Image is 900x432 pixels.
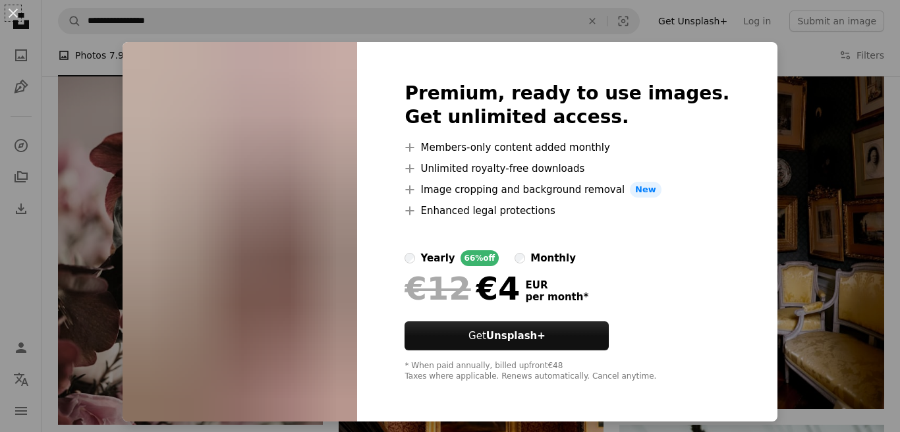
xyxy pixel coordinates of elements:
[405,182,729,198] li: Image cropping and background removal
[525,291,588,303] span: per month *
[405,161,729,176] li: Unlimited royalty-free downloads
[486,330,546,342] strong: Unsplash+
[405,321,609,350] button: GetUnsplash+
[405,253,415,263] input: yearly66%off
[630,182,661,198] span: New
[530,250,576,266] div: monthly
[123,42,357,421] img: premium_photo-1676272613015-c55a492ec809
[420,250,455,266] div: yearly
[405,203,729,219] li: Enhanced legal protections
[461,250,499,266] div: 66% off
[405,271,470,306] span: €12
[515,253,525,263] input: monthly
[525,279,588,291] span: EUR
[405,271,520,306] div: €4
[405,82,729,129] h2: Premium, ready to use images. Get unlimited access.
[405,361,729,382] div: * When paid annually, billed upfront €48 Taxes where applicable. Renews automatically. Cancel any...
[405,140,729,155] li: Members-only content added monthly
